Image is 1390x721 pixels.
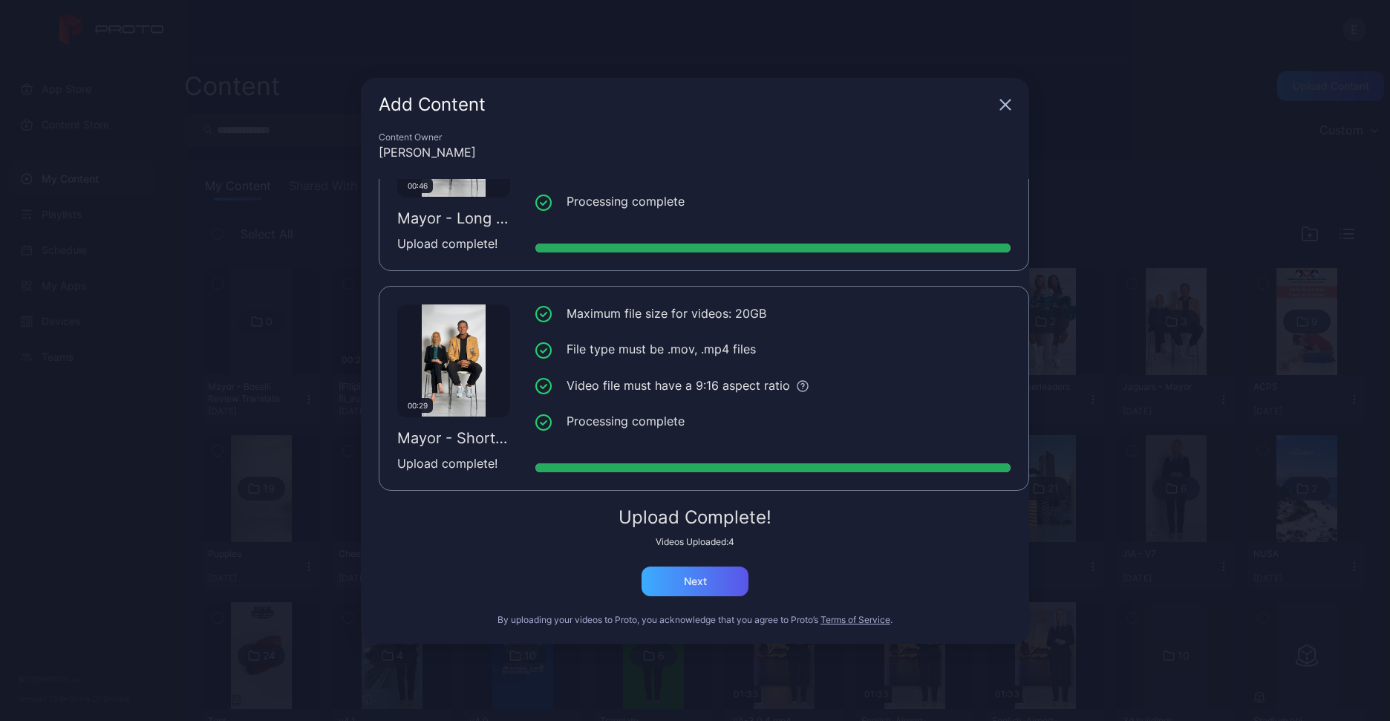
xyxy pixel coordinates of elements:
[684,575,707,587] div: Next
[820,614,890,626] button: Terms of Service
[397,429,510,447] div: Mayor - Short - FIL_v1.mp4
[397,209,510,227] div: Mayor - Long - FIL - V1.mp4
[379,131,1011,143] div: Content Owner
[535,304,1011,323] li: Maximum file size for videos: 20GB
[379,509,1011,526] div: Upload Complete!
[535,340,1011,359] li: File type must be .mov, .mp4 files
[397,235,510,252] div: Upload complete!
[397,454,510,472] div: Upload complete!
[642,567,748,596] button: Next
[402,398,433,413] div: 00:29
[535,192,1011,211] li: Processing complete
[379,614,1011,626] div: By uploading your videos to Proto, you acknowledge that you agree to Proto’s .
[379,143,1011,161] div: [PERSON_NAME]
[535,412,1011,431] li: Processing complete
[535,376,1011,395] li: Video file must have a 9:16 aspect ratio
[379,536,1011,548] div: Videos Uploaded: 4
[402,178,433,193] div: 00:46
[379,96,993,114] div: Add Content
